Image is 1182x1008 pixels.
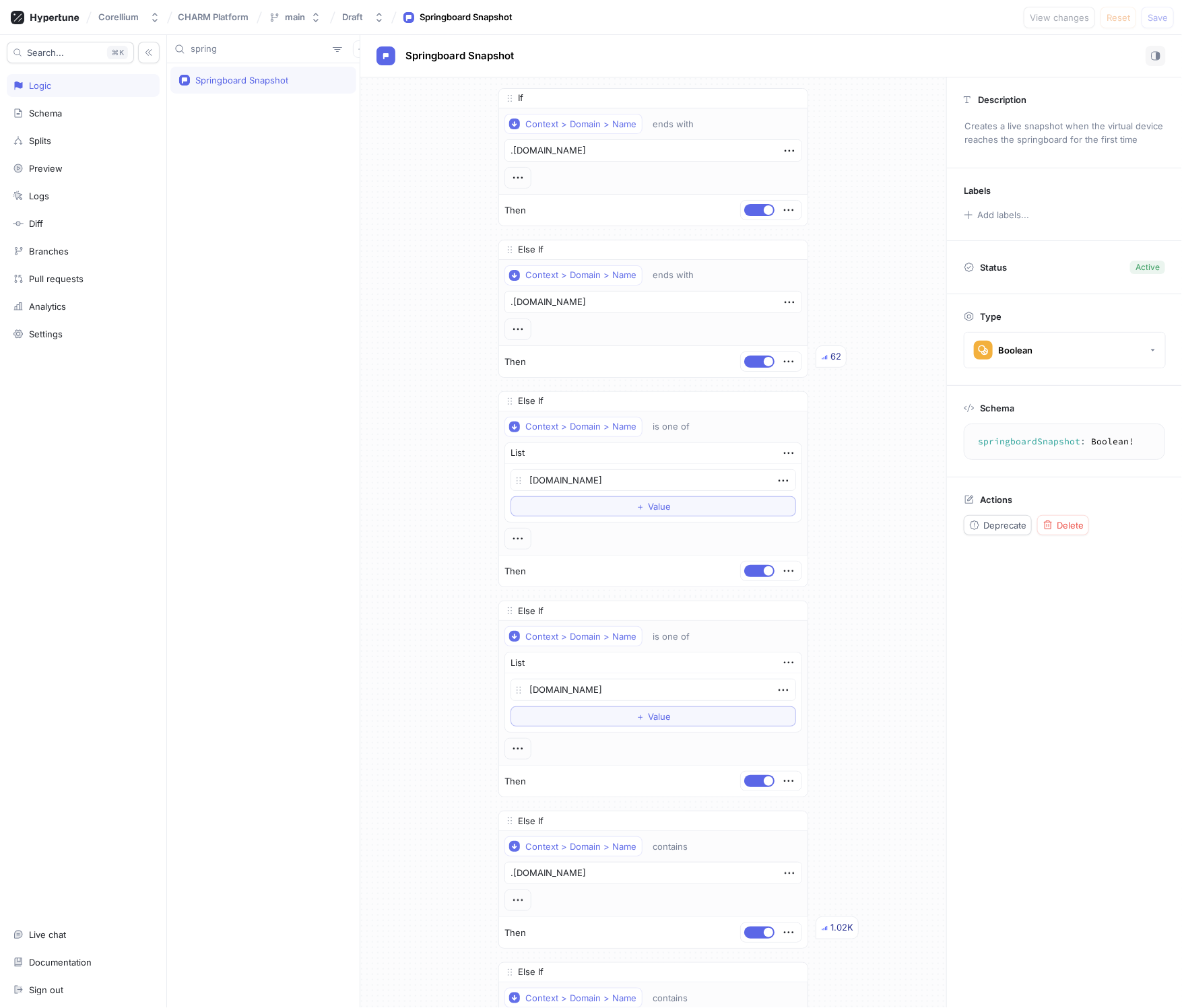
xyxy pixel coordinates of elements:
[980,403,1014,413] p: Schema
[1142,7,1174,28] button: Save
[504,626,643,646] button: Context > Domain > Name
[636,712,645,720] span: ＋
[648,502,671,510] span: Value
[405,51,514,61] span: Springboard Snapshot
[648,712,671,720] span: Value
[964,332,1166,368] button: Boolean
[636,502,645,510] span: ＋
[1030,13,1089,22] span: View changes
[980,258,1007,277] p: Status
[647,265,713,285] button: ends with
[1148,13,1168,22] span: Save
[29,984,63,995] div: Sign out
[504,862,802,884] textarea: .[DOMAIN_NAME]
[29,246,69,257] div: Branches
[1037,515,1089,535] button: Delete
[1057,521,1084,529] span: Delete
[525,269,636,281] div: Context > Domain > Name
[525,119,636,130] div: Context > Domain > Name
[518,815,544,828] p: Else If
[653,631,690,642] div: is one of
[504,291,802,313] textarea: .[DOMAIN_NAME]
[830,350,841,364] div: 62
[647,988,707,1008] button: contains
[504,775,526,788] p: Then
[830,921,853,935] div: 1.02K
[29,163,63,174] div: Preview
[518,966,544,979] p: Else If
[511,706,796,727] button: ＋Value
[342,11,363,23] div: Draft
[647,626,709,646] button: is one of
[958,115,1171,151] p: Creates a live snapshot when the virtual device reaches the springboard for the first time
[518,92,523,105] p: If
[504,114,643,134] button: Context > Domain > Name
[511,657,525,670] div: List
[959,206,1033,224] button: Add labels...
[980,494,1012,505] p: Actions
[511,469,796,492] textarea: [DOMAIN_NAME]
[285,11,305,23] div: main
[504,417,643,437] button: Context > Domain > Name
[29,108,62,119] div: Schema
[29,929,66,940] div: Live chat
[511,496,796,516] button: ＋Value
[29,273,84,284] div: Pull requests
[653,421,690,432] div: is one of
[420,11,513,24] div: Springboard Snapshot
[29,957,92,968] div: Documentation
[191,42,327,56] input: Search...
[29,191,49,201] div: Logs
[504,565,526,578] p: Then
[653,841,688,852] div: contains
[98,11,139,23] div: Corellium
[1024,7,1095,28] button: View changes
[107,46,128,59] div: K
[653,119,694,130] div: ends with
[511,679,796,701] textarea: [DOMAIN_NAME]
[518,605,544,618] p: Else If
[518,395,544,408] p: Else If
[998,345,1032,356] div: Boolean
[983,521,1026,529] span: Deprecate
[29,218,43,229] div: Diff
[195,75,288,86] div: Springboard Snapshot
[93,6,166,28] button: Corellium
[511,446,525,460] div: List
[525,631,636,642] div: Context > Domain > Name
[1107,13,1130,22] span: Reset
[1136,261,1160,273] div: Active
[964,185,991,196] p: Labels
[504,204,526,217] p: Then
[504,265,643,285] button: Context > Domain > Name
[504,988,643,1008] button: Context > Domain > Name
[7,42,134,63] button: Search...K
[29,135,51,146] div: Splits
[27,48,64,57] span: Search...
[525,993,636,1004] div: Context > Domain > Name
[525,841,636,852] div: Context > Domain > Name
[980,311,1002,322] p: Type
[178,12,249,22] span: CHARM Platform
[647,114,713,134] button: ends with
[964,515,1032,535] button: Deprecate
[263,6,327,28] button: main
[1101,7,1136,28] button: Reset
[337,6,390,28] button: Draft
[504,139,802,162] textarea: .[DOMAIN_NAME]
[7,951,160,974] a: Documentation
[525,421,636,432] div: Context > Domain > Name
[653,269,694,281] div: ends with
[504,927,526,940] p: Then
[970,430,1159,454] textarea: springboardSnapshot: Boolean!
[647,836,707,856] button: contains
[978,94,1026,105] p: Description
[29,80,51,91] div: Logic
[518,243,544,257] p: Else If
[504,356,526,369] p: Then
[504,836,643,856] button: Context > Domain > Name
[29,301,66,312] div: Analytics
[653,993,688,1004] div: contains
[647,417,709,437] button: is one of
[29,329,63,339] div: Settings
